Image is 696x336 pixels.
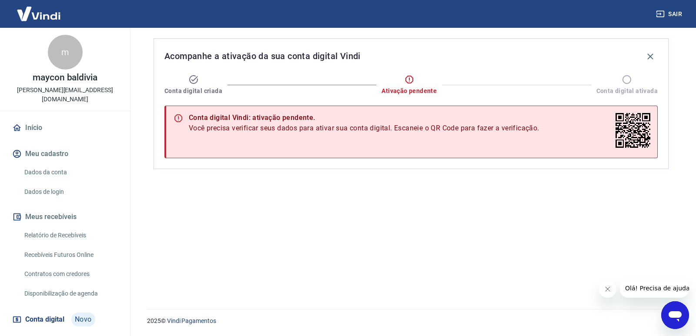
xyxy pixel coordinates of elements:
[599,280,616,298] iframe: Fechar mensagem
[10,0,67,27] img: Vindi
[21,285,120,303] a: Disponibilização de agenda
[21,183,120,201] a: Dados de login
[164,86,222,95] span: Conta digital criada
[620,279,689,298] iframe: Mensagem da empresa
[10,144,120,163] button: Meu cadastro
[21,226,120,244] a: Relatório de Recebíveis
[10,309,120,330] a: Conta digitalNovo
[10,118,120,137] a: Início
[164,49,361,63] span: Acompanhe a ativação da sua conta digital Vindi
[596,86,658,95] span: Conta digital ativada
[5,6,73,13] span: Olá! Precisa de ajuda?
[21,246,120,264] a: Recebíveis Futuros Online
[661,301,689,329] iframe: Botão para abrir a janela de mensagens
[147,316,675,326] p: 2025 ©
[25,313,64,326] span: Conta digital
[48,35,83,70] div: m
[189,123,539,133] span: Você precisa verificar seus dados para ativar sua conta digital. Escaneie o QR Code para fazer a ...
[654,6,686,22] button: Sair
[167,317,216,324] a: Vindi Pagamentos
[7,86,123,104] p: [PERSON_NAME][EMAIL_ADDRESS][DOMAIN_NAME]
[21,163,120,181] a: Dados da conta
[189,113,539,123] div: Conta digital Vindi: ativação pendente.
[21,265,120,283] a: Contratos com credores
[381,86,437,95] span: Ativação pendente
[10,207,120,226] button: Meus recebíveis
[71,313,95,326] span: Novo
[33,73,97,82] p: maycon baldivia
